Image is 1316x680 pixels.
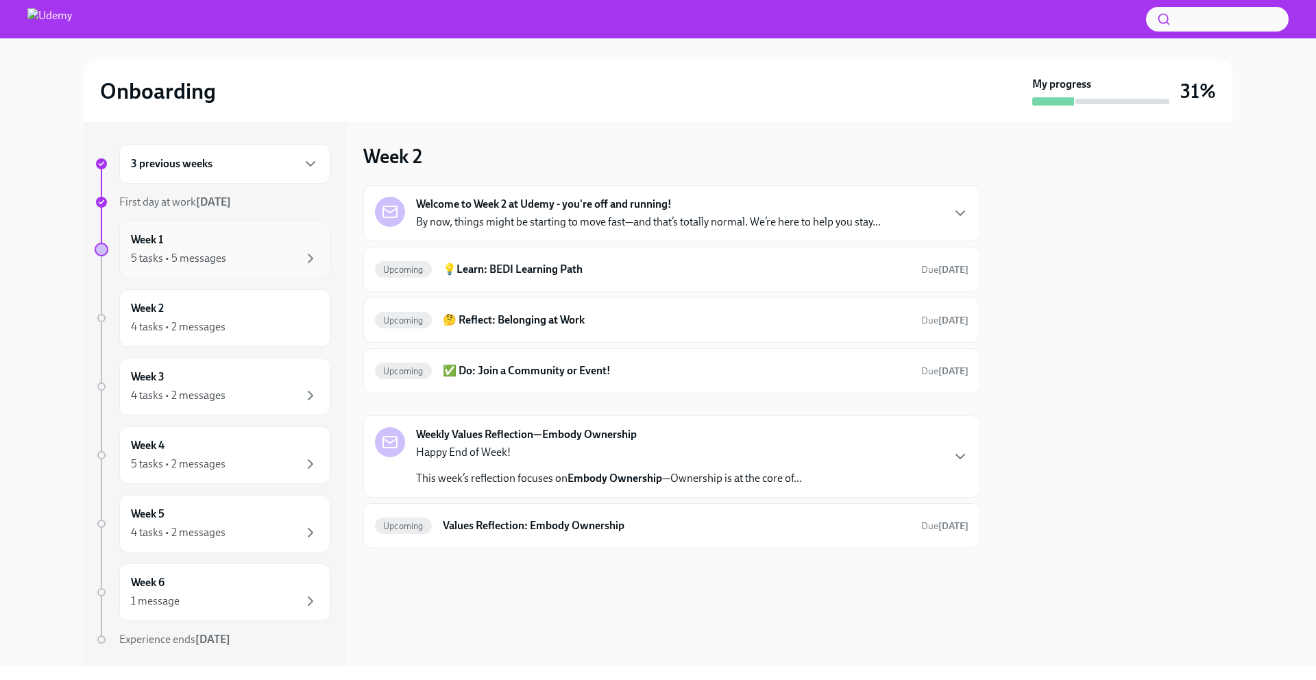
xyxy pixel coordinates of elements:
[95,426,330,484] a: Week 45 tasks • 2 messages
[363,144,422,169] h3: Week 2
[131,457,226,472] div: 5 tasks • 2 messages
[375,265,432,275] span: Upcoming
[375,258,968,280] a: Upcoming💡Learn: BEDI Learning PathDue[DATE]
[921,315,968,326] span: Due
[416,197,672,212] strong: Welcome to Week 2 at Udemy - you're off and running!
[27,8,72,30] img: Udemy
[443,313,910,328] h6: 🤔 Reflect: Belonging at Work
[196,195,231,208] strong: [DATE]
[1032,77,1091,92] strong: My progress
[921,365,968,378] span: September 6th, 2025 11:00
[131,438,164,453] h6: Week 4
[131,507,164,522] h6: Week 5
[195,633,230,646] strong: [DATE]
[938,520,968,532] strong: [DATE]
[921,263,968,276] span: September 6th, 2025 11:00
[375,315,432,326] span: Upcoming
[568,472,662,485] strong: Embody Ownership
[443,363,910,378] h6: ✅ Do: Join a Community or Event!
[416,215,881,230] p: By now, things might be starting to move fast—and that’s totally normal. We’re here to help you s...
[416,471,802,486] p: This week’s reflection focuses on —Ownership is at the core of...
[119,633,230,646] span: Experience ends
[95,221,330,278] a: Week 15 tasks • 5 messages
[443,262,910,277] h6: 💡Learn: BEDI Learning Path
[375,515,968,537] a: UpcomingValues Reflection: Embody OwnershipDue[DATE]
[375,309,968,331] a: Upcoming🤔 Reflect: Belonging at WorkDue[DATE]
[921,365,968,377] span: Due
[443,518,910,533] h6: Values Reflection: Embody Ownership
[375,521,432,531] span: Upcoming
[938,264,968,276] strong: [DATE]
[95,358,330,415] a: Week 34 tasks • 2 messages
[131,388,226,403] div: 4 tasks • 2 messages
[375,366,432,376] span: Upcoming
[131,301,164,316] h6: Week 2
[119,195,231,208] span: First day at work
[938,365,968,377] strong: [DATE]
[95,289,330,347] a: Week 24 tasks • 2 messages
[100,77,216,105] h2: Onboarding
[131,319,226,335] div: 4 tasks • 2 messages
[131,575,164,590] h6: Week 6
[95,563,330,621] a: Week 61 message
[131,594,180,609] div: 1 message
[131,232,163,247] h6: Week 1
[131,156,212,171] h6: 3 previous weeks
[416,427,637,442] strong: Weekly Values Reflection—Embody Ownership
[1180,79,1216,104] h3: 31%
[119,144,330,184] div: 3 previous weeks
[938,315,968,326] strong: [DATE]
[131,369,164,385] h6: Week 3
[921,314,968,327] span: September 6th, 2025 11:00
[131,251,226,266] div: 5 tasks • 5 messages
[375,360,968,382] a: Upcoming✅ Do: Join a Community or Event!Due[DATE]
[95,495,330,552] a: Week 54 tasks • 2 messages
[131,525,226,540] div: 4 tasks • 2 messages
[95,195,330,210] a: First day at work[DATE]
[921,264,968,276] span: Due
[921,520,968,532] span: Due
[416,445,802,460] p: Happy End of Week!
[921,520,968,533] span: September 7th, 2025 11:00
